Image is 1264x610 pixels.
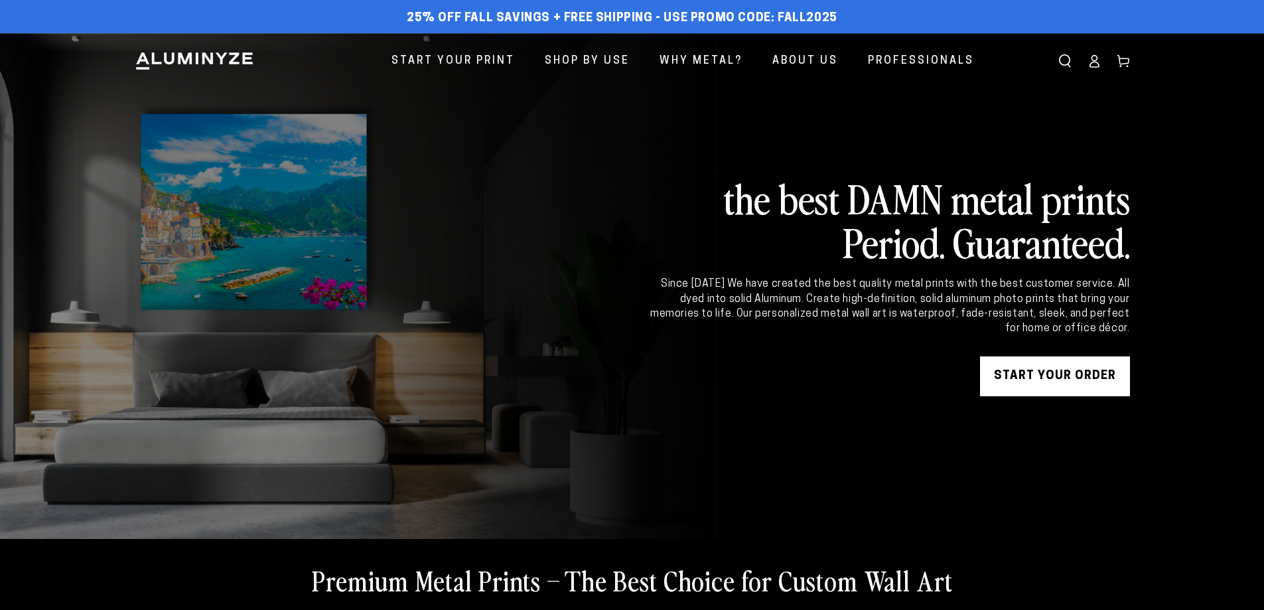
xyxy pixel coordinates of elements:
span: 25% off FALL Savings + Free Shipping - Use Promo Code: FALL2025 [407,11,837,26]
span: Shop By Use [545,52,630,71]
div: Since [DATE] We have created the best quality metal prints with the best customer service. All dy... [648,277,1130,337]
a: START YOUR Order [980,356,1130,396]
a: About Us [762,44,848,79]
span: Start Your Print [391,52,515,71]
h2: the best DAMN metal prints Period. Guaranteed. [648,176,1130,264]
span: Why Metal? [660,52,742,71]
a: Shop By Use [535,44,640,79]
a: Start Your Print [382,44,525,79]
a: Why Metal? [650,44,752,79]
img: Aluminyze [135,51,254,71]
h2: Premium Metal Prints – The Best Choice for Custom Wall Art [312,563,953,597]
a: Professionals [858,44,984,79]
summary: Search our site [1050,46,1080,76]
span: About Us [772,52,838,71]
span: Professionals [868,52,974,71]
